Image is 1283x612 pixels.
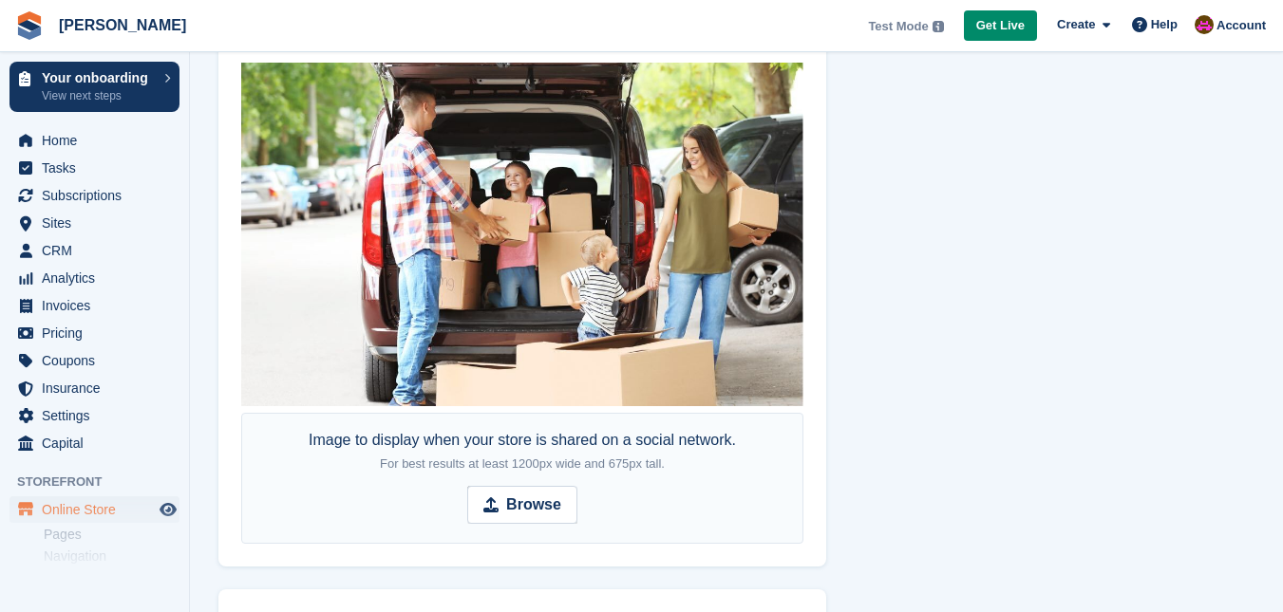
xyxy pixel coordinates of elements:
[976,16,1025,35] span: Get Live
[9,402,179,429] a: menu
[9,155,179,181] a: menu
[42,375,156,401] span: Insurance
[506,493,561,516] strong: Browse
[44,526,179,544] a: Pages
[42,496,156,523] span: Online Store
[42,155,156,181] span: Tasks
[9,210,179,236] a: menu
[44,547,179,566] a: Navigation
[1151,15,1178,34] span: Help
[42,265,156,291] span: Analytics
[1057,15,1095,34] span: Create
[1217,16,1266,35] span: Account
[42,182,156,209] span: Subscriptions
[9,237,179,264] a: menu
[964,10,1037,42] a: Get Live
[9,430,179,456] a: menu
[1195,15,1214,34] img: Paul Tericas
[42,402,156,429] span: Settings
[9,496,179,523] a: menu
[42,237,156,264] span: CRM
[42,210,156,236] span: Sites
[42,127,156,154] span: Home
[9,182,179,209] a: menu
[9,292,179,319] a: menu
[9,375,179,401] a: menu
[44,569,179,587] a: Info Bar
[157,498,179,521] a: Preview store
[42,320,156,346] span: Pricing
[17,473,189,491] span: Storefront
[933,21,944,32] img: icon-info-grey-7440780725fd019a000dd9b08b2336e03edf1995a4989e88bcd33f0948082b44.svg
[868,17,928,36] span: Test Mode
[42,430,156,456] span: Capital
[309,429,736,474] div: Image to display when your store is shared on a social network.
[380,456,665,471] span: For best results at least 1200px wide and 675px tall.
[9,127,179,154] a: menu
[51,9,194,41] a: [PERSON_NAME]
[42,292,156,319] span: Invoices
[9,320,179,346] a: menu
[15,11,44,40] img: stora-icon-8386f47178a22dfd0bd8f6a31ec36ba5ce8667c1dd55bd0f319d3a0aa187defe.svg
[42,71,155,84] p: Your onboarding
[9,265,179,291] a: menu
[42,87,155,104] p: View next steps
[9,62,179,112] a: Your onboarding View next steps
[467,486,577,524] input: Browse
[42,347,156,374] span: Coupons
[9,347,179,374] a: menu
[241,63,803,407] img: Paul%20Tericas-social.jpg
